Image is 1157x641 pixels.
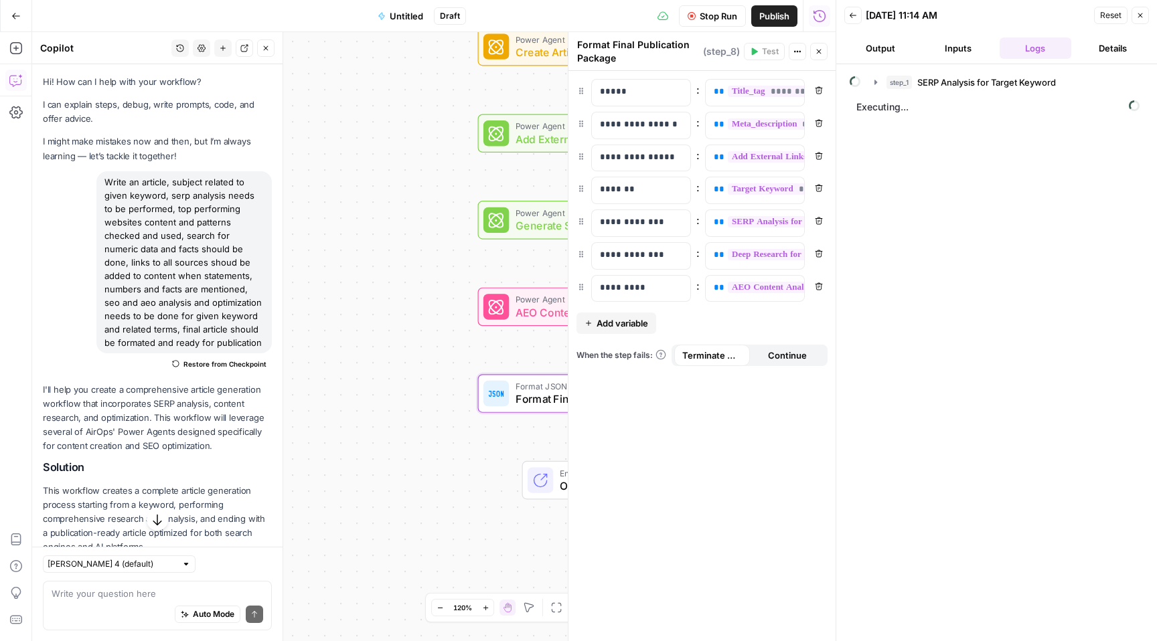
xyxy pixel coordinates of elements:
button: Restore from Checkpoint [167,356,272,372]
div: EndOutput [478,461,727,500]
span: : [696,179,700,195]
p: This workflow creates a complete article generation process starting from a keyword, performing c... [43,484,272,555]
div: Power AgentAEO Content Analysis and OptimizationStep 7 [478,288,727,327]
span: : [696,147,700,163]
span: Untitled [390,9,423,23]
div: Power AgentGenerate SEO Title Tags and Meta DescriptionsStep 6 [478,201,727,240]
span: Publish [759,9,789,23]
div: Power AgentCreate Article from Content BriefStep 4 [478,27,727,66]
a: When the step fails: [576,349,666,361]
span: Restore from Checkpoint [183,359,266,369]
button: Reset [1094,7,1128,24]
span: Power Agent [516,120,683,132]
div: Copilot [40,41,167,55]
span: Terminate Workflow [682,349,742,362]
span: SERP Analysis for Target Keyword [917,76,1056,89]
button: Untitled [370,5,431,27]
p: I'll help you create a comprehensive article generation workflow that incorporates SERP analysis,... [43,383,272,454]
span: : [696,212,700,228]
span: Continue [768,349,807,362]
span: Create Article from Content Brief [516,44,682,60]
span: Power Agent [516,206,683,219]
button: Details [1077,37,1149,59]
span: End [560,466,669,479]
span: Draft [440,10,460,22]
span: Output [560,478,669,494]
button: Logs [1000,37,1072,59]
span: Power Agent [516,293,683,306]
span: step_1 [886,76,912,89]
span: Format JSON [516,380,683,393]
span: Stop Run [700,9,737,23]
span: : [696,245,700,261]
span: Format Final Publication Package [516,391,683,407]
span: ( step_8 ) [703,45,740,58]
div: Power AgentAdd External Links and SourcesStep 5 [478,114,727,153]
span: Test [762,45,779,58]
span: Auto Mode [193,608,234,620]
div: Format JSONFormat Final Publication PackageStep 8 [478,374,727,413]
span: : [696,82,700,98]
p: I can explain steps, debug, write prompts, code, and offer advice. [43,98,272,126]
span: Power Agent [516,33,682,45]
p: I might make mistakes now and then, but I’m always learning — let’s tackle it together! [43,134,272,163]
button: Publish [751,5,797,27]
span: Reset [1100,9,1122,21]
button: Auto Mode [175,606,240,623]
span: : [696,278,700,294]
span: Executing... [852,96,1144,118]
button: Continue [750,345,826,366]
button: Test [744,43,785,60]
span: 120% [453,602,472,613]
textarea: Format Final Publication Package [577,38,700,65]
span: : [696,114,700,130]
button: Add variable [576,312,656,334]
span: AEO Content Analysis and Optimization [516,304,683,320]
div: Write an article, subject related to given keyword, serp analysis needs to be performed, top perf... [96,171,272,353]
h2: Solution [43,461,272,474]
input: Claude Sonnet 4 (default) [48,557,176,571]
span: Add variable [597,316,648,330]
button: Inputs [922,37,994,59]
button: Stop Run [679,5,746,27]
button: Output [844,37,917,59]
span: Add External Links and Sources [516,131,683,147]
span: Generate SEO Title Tags and Meta Descriptions [516,217,683,234]
p: Hi! How can I help with your workflow? [43,75,272,89]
